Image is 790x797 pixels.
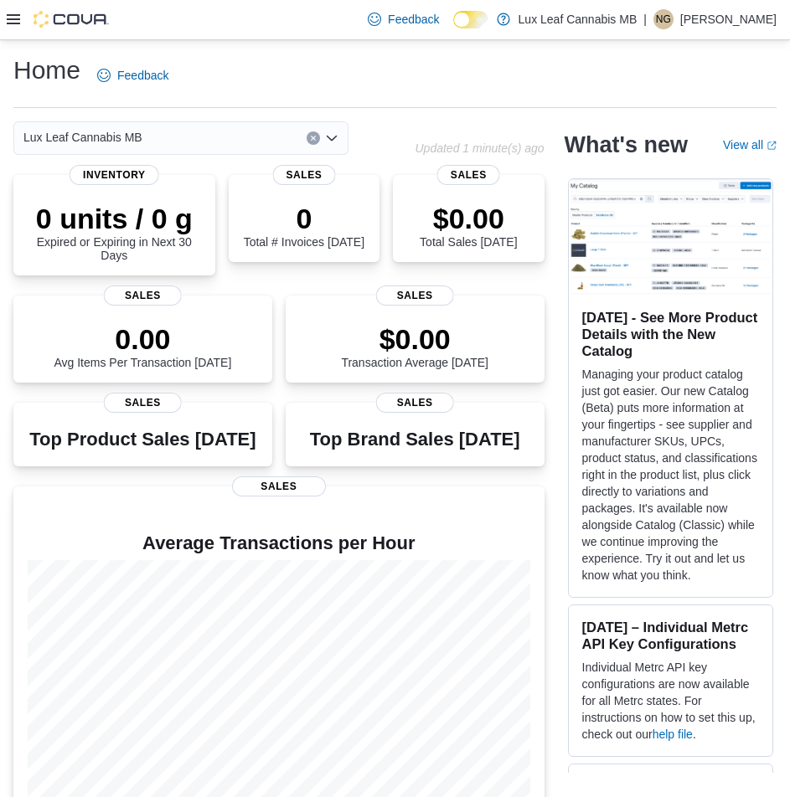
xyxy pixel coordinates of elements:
p: Managing your product catalog just got easier. Our new Catalog (Beta) puts more information at yo... [582,366,759,584]
div: Expired or Expiring in Next 30 Days [27,202,202,262]
span: Sales [104,285,182,306]
span: Sales [376,393,454,413]
h3: Top Product Sales [DATE] [29,429,256,450]
p: 0.00 [54,322,231,356]
p: $0.00 [420,202,517,235]
p: Individual Metrc API key configurations are now available for all Metrc states. For instructions ... [582,659,759,743]
h3: [DATE] - See More Product Details with the New Catalog [582,309,759,359]
span: Inventory [70,165,159,185]
span: NG [656,9,671,29]
button: Open list of options [325,131,338,145]
svg: External link [767,141,777,151]
span: Feedback [117,67,168,84]
span: Sales [272,165,335,185]
span: Dark Mode [453,28,454,29]
span: Lux Leaf Cannabis MB [23,127,142,147]
h3: [DATE] – Individual Metrc API Key Configurations [582,619,759,652]
p: [PERSON_NAME] [680,9,777,29]
button: Clear input [307,131,320,145]
a: Feedback [361,3,446,36]
span: Sales [437,165,500,185]
div: Nicole Gorvichuk [653,9,674,29]
p: 0 units / 0 g [27,202,202,235]
span: Sales [376,285,454,306]
div: Transaction Average [DATE] [341,322,488,369]
div: Avg Items Per Transaction [DATE] [54,322,231,369]
p: Updated 1 minute(s) ago [415,141,544,155]
input: Dark Mode [453,11,488,28]
a: Feedback [90,59,175,92]
span: Feedback [388,11,439,28]
p: 0 [244,202,364,235]
div: Total # Invoices [DATE] [244,202,364,249]
span: Sales [104,393,182,413]
a: View allExternal link [723,138,777,152]
p: | [643,9,647,29]
p: Lux Leaf Cannabis MB [519,9,638,29]
a: help file [653,728,693,741]
p: $0.00 [341,322,488,356]
h3: Top Brand Sales [DATE] [310,429,520,450]
h4: Average Transactions per Hour [27,533,531,553]
img: Cova [34,11,109,28]
h2: What's new [565,131,688,158]
span: Sales [232,476,326,496]
h1: Home [13,54,80,87]
div: Total Sales [DATE] [420,202,517,249]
